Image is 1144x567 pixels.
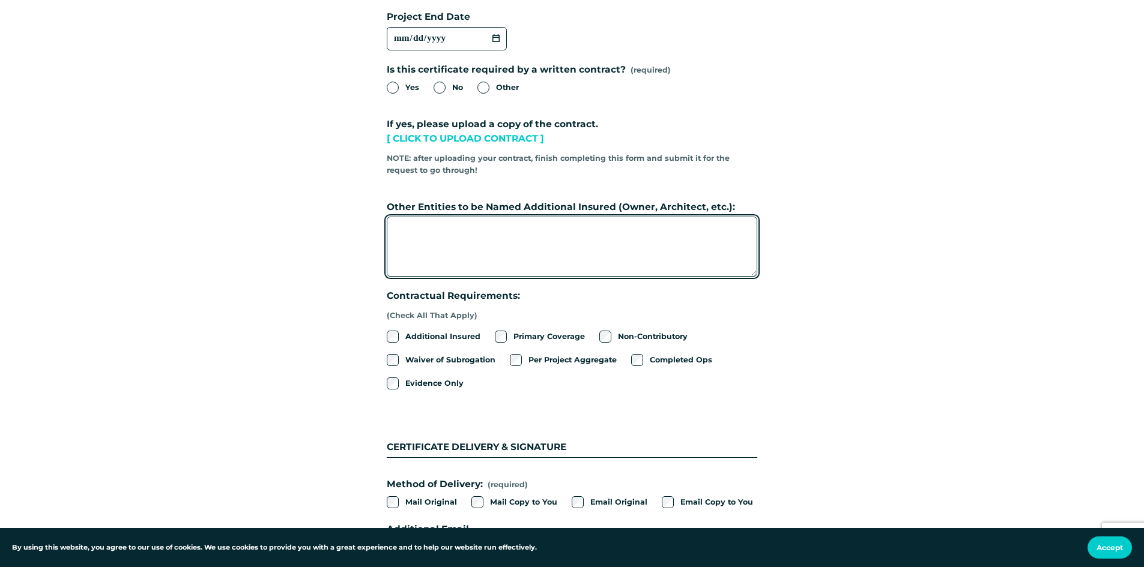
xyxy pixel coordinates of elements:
button: Accept [1088,536,1132,559]
input: Per Project Aggregate [510,354,522,366]
span: Waiver of Subrogation [405,354,495,366]
span: Accept [1097,543,1123,552]
p: (Check All That Apply) [387,306,520,326]
span: Completed Ops [650,354,712,366]
input: Waiver of Subrogation [387,354,399,366]
span: Email Copy to You [680,496,753,508]
span: Evidence Only [405,377,464,389]
a: [ CLICK TO UPLOAD CONTRACT ] [387,133,544,144]
span: Method of Delivery: [387,477,483,492]
div: If yes, please upload a copy of the contract. [387,117,757,149]
span: Mail Copy to You [490,496,557,508]
span: (required) [631,64,671,76]
span: Project End Date [387,10,470,25]
span: Is this certificate required by a written contract? [387,62,626,77]
span: Primary Coverage [513,331,585,343]
input: Completed Ops [631,354,643,366]
input: Email Original [572,496,584,508]
input: Email Copy to You [662,496,674,508]
input: Mail Copy to You [471,496,483,508]
span: Non-Contributory [618,331,688,343]
span: Contractual Requirements: [387,289,520,304]
div: NOTE: after uploading your contract, finish completing this form and submit it for the request to... [387,149,757,181]
span: Email Original [590,496,647,508]
div: CERTIFICATE DELIVERY & SIGNATURE [387,410,757,457]
input: Primary Coverage [495,331,507,343]
span: Additional Email [387,522,469,537]
span: Per Project Aggregate [528,354,617,366]
span: Mail Original [405,496,457,508]
input: Evidence Only [387,377,399,389]
span: Other Entities to be Named Additional Insured (Owner, Architect, etc.): [387,200,735,215]
input: Additional Insured [387,331,399,343]
p: By using this website, you agree to our use of cookies. We use cookies to provide you with a grea... [12,542,537,553]
input: Non-Contributory [599,331,611,343]
span: (required) [488,479,528,491]
input: Mail Original [387,496,399,508]
span: Additional Insured [405,331,480,343]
